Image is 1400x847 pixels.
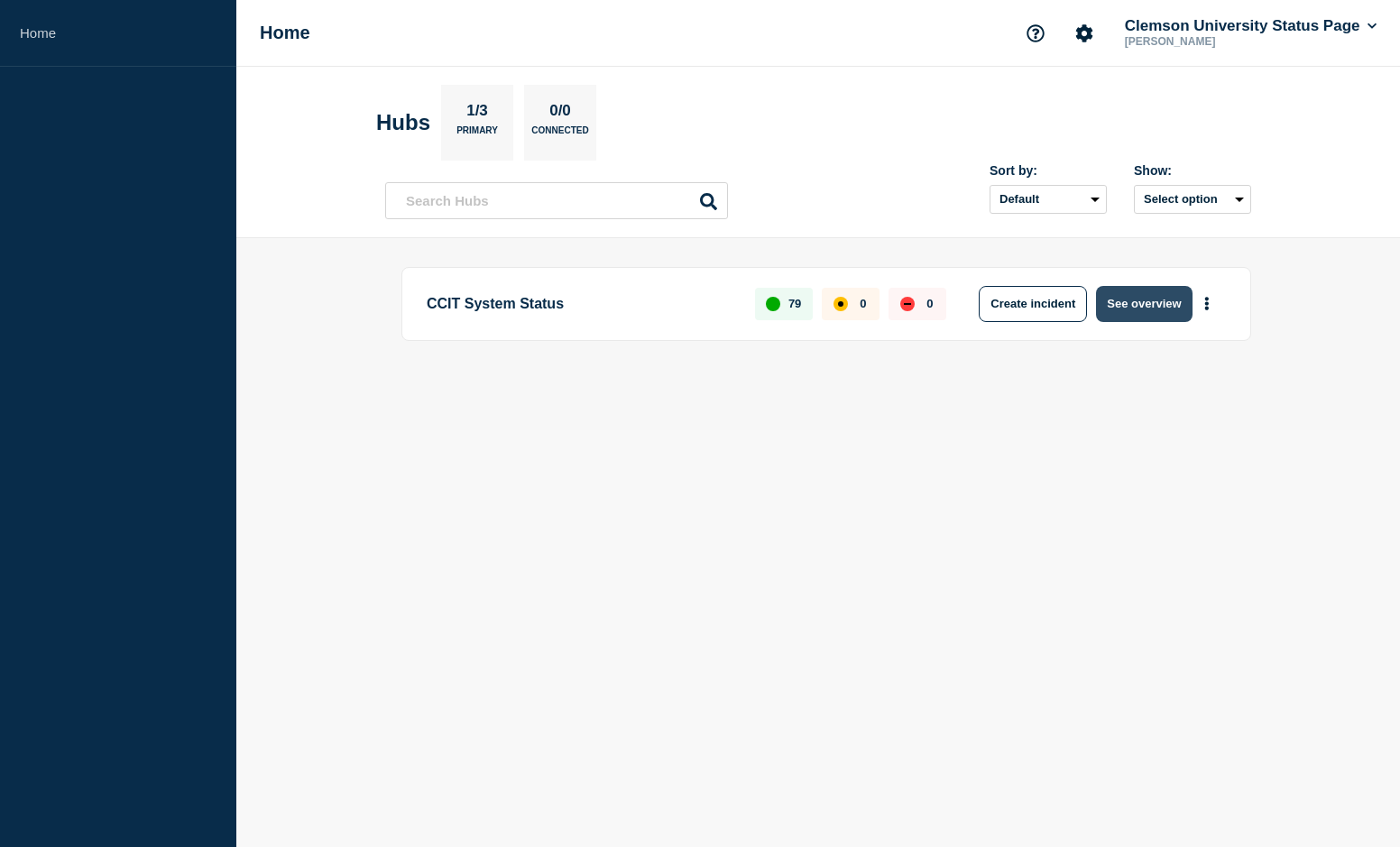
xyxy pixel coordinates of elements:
button: Create incident [979,286,1087,322]
div: down [900,297,915,311]
div: affected [834,297,848,311]
h1: Home [260,23,310,43]
p: 79 [788,297,801,310]
button: See overview [1096,286,1192,322]
p: Primary [456,125,498,144]
select: Sort by [990,185,1107,214]
button: Support [1017,14,1055,52]
p: CCIT System Status [427,286,734,322]
div: Show: [1134,163,1251,178]
p: Connected [531,125,588,144]
p: [PERSON_NAME] [1121,35,1309,48]
p: 1/3 [460,102,495,125]
h2: Hubs [376,110,430,135]
button: Account settings [1065,14,1103,52]
div: up [766,297,780,311]
p: 0 [926,297,933,310]
p: 0/0 [543,102,578,125]
p: 0 [860,297,866,310]
input: Search Hubs [385,182,728,219]
div: Sort by: [990,163,1107,178]
button: More actions [1195,287,1219,320]
button: Select option [1134,185,1251,214]
button: Clemson University Status Page [1121,17,1380,35]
